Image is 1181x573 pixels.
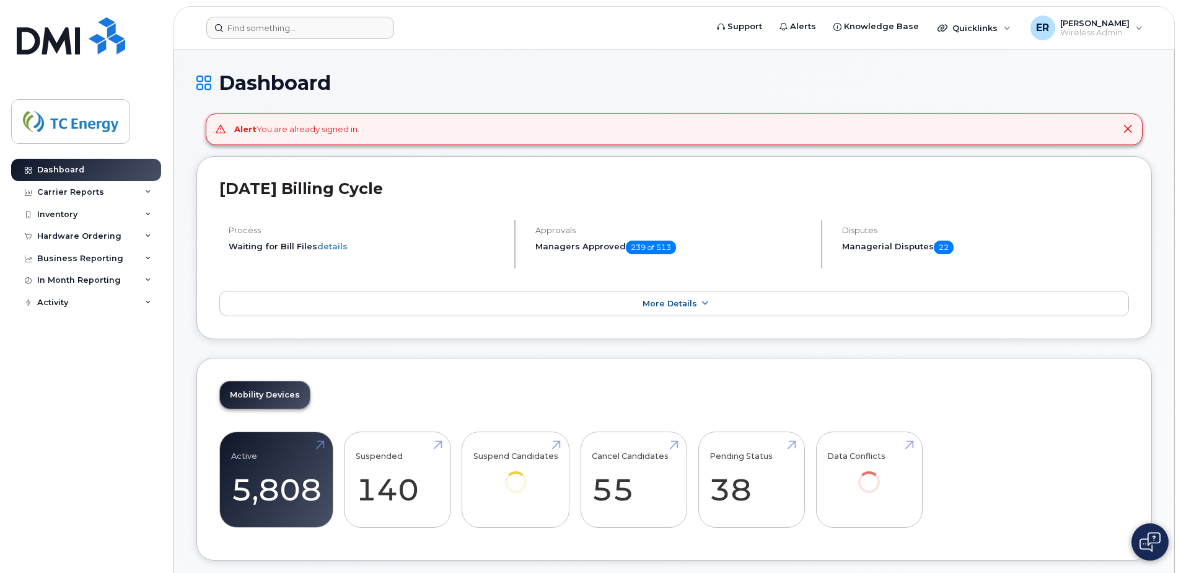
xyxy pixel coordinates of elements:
a: Pending Status 38 [709,439,793,521]
a: Suspend Candidates [473,439,558,510]
img: Open chat [1139,532,1161,552]
h5: Managerial Disputes [842,241,1129,254]
h4: Process [229,226,504,235]
h4: Approvals [535,226,810,235]
h1: Dashboard [196,72,1152,94]
span: 22 [934,241,954,254]
a: Suspended 140 [356,439,439,521]
h2: [DATE] Billing Cycle [219,179,1129,198]
div: You are already signed in. [234,123,359,135]
h5: Managers Approved [535,241,810,254]
h4: Disputes [842,226,1129,235]
a: Mobility Devices [220,381,310,409]
a: Cancel Candidates 55 [592,439,675,521]
a: Active 5,808 [231,439,322,521]
a: Data Conflicts [827,439,911,510]
strong: Alert [234,124,257,134]
span: More Details [643,299,697,308]
span: 239 of 513 [626,241,676,254]
li: Waiting for Bill Files [229,241,504,252]
a: details [317,241,348,251]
